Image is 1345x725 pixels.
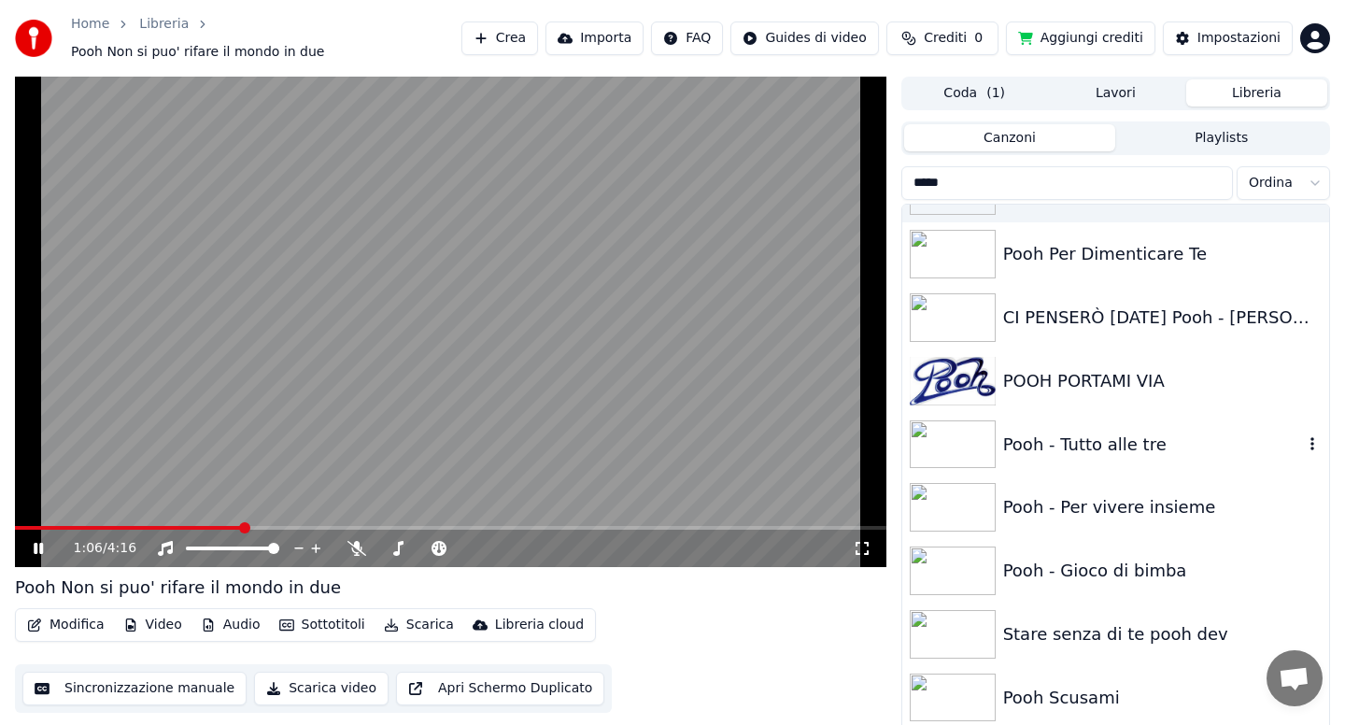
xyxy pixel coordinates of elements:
div: Pooh - Gioco di bimba [1003,558,1322,584]
button: Importa [545,21,644,55]
nav: breadcrumb [71,15,461,62]
div: / [74,539,119,558]
img: youka [15,20,52,57]
button: Impostazioni [1163,21,1293,55]
button: Scarica video [254,672,389,705]
button: Guides di video [730,21,878,55]
div: Aprire la chat [1267,650,1323,706]
button: Playlists [1115,124,1327,151]
span: 4:16 [107,539,136,558]
a: Libreria [139,15,189,34]
button: Aggiungi crediti [1006,21,1155,55]
div: Pooh - Per vivere insieme [1003,494,1322,520]
button: Coda [904,79,1045,107]
div: CI PENSERÒ [DATE] Pooh - [PERSON_NAME] #pooh #marcoarmani #cantautoriitaliani [1003,305,1322,331]
button: Apri Schermo Duplicato [396,672,604,705]
button: Lavori [1045,79,1186,107]
button: Scarica [376,612,461,638]
span: 0 [974,29,983,48]
span: Crediti [924,29,967,48]
div: Pooh Non si puo' rifare il mondo in due [15,575,341,601]
button: Video [116,612,190,638]
div: Pooh - Tutto alle tre [1003,432,1303,458]
button: Modifica [20,612,112,638]
button: Libreria [1186,79,1327,107]
button: Sincronizzazione manuale [22,672,247,705]
a: Home [71,15,109,34]
div: Stare senza di te pooh dev [1003,621,1322,647]
span: ( 1 ) [986,84,1005,103]
button: Crea [461,21,538,55]
div: Impostazioni [1197,29,1281,48]
button: Sottotitoli [272,612,373,638]
span: 1:06 [74,539,103,558]
div: POOH PORTAMI VIA [1003,368,1322,394]
span: Pooh Non si puo' rifare il mondo in due [71,43,324,62]
div: Pooh Per Dimenticare Te [1003,241,1322,267]
div: Pooh Scusami [1003,685,1322,711]
span: Ordina [1249,174,1293,192]
button: FAQ [651,21,723,55]
button: Audio [193,612,268,638]
div: Libreria cloud [495,616,584,634]
button: Crediti0 [886,21,998,55]
button: Canzoni [904,124,1116,151]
